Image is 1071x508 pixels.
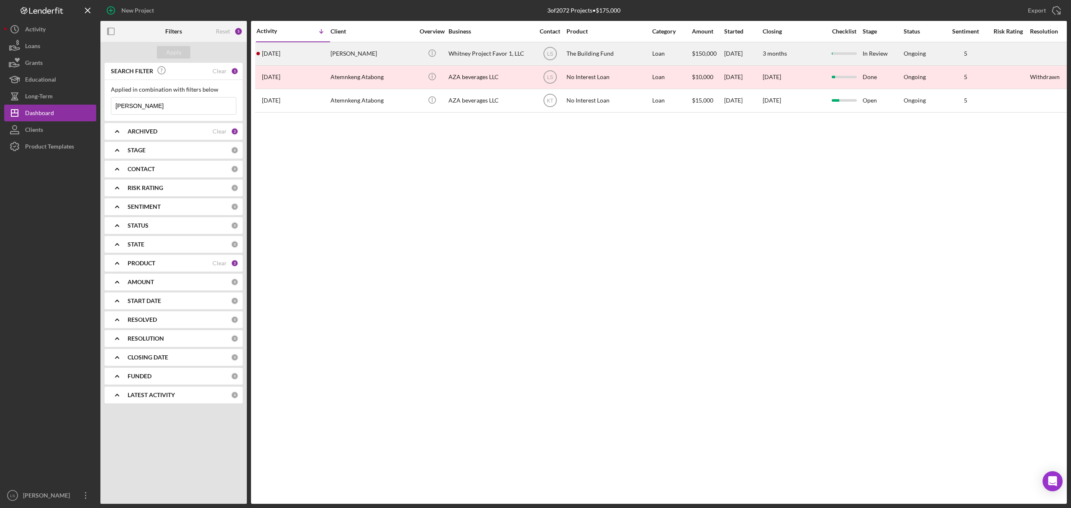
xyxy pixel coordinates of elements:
[904,28,944,35] div: Status
[128,316,157,323] b: RESOLVED
[100,2,162,19] button: New Project
[904,74,926,80] div: Ongoing
[231,297,238,305] div: 0
[231,372,238,380] div: 0
[231,391,238,399] div: 0
[652,28,691,35] div: Category
[724,28,762,35] div: Started
[128,166,155,172] b: CONTACT
[547,51,553,57] text: LS
[692,90,723,112] div: $15,000
[4,105,96,121] button: Dashboard
[111,86,236,93] div: Applied in combination with filters below
[231,203,238,210] div: 0
[25,54,43,73] div: Grants
[128,128,157,135] b: ARCHIVED
[165,28,182,35] b: Filters
[25,105,54,123] div: Dashboard
[945,74,986,80] div: 5
[25,138,74,157] div: Product Templates
[652,43,691,65] div: Loan
[21,487,75,506] div: [PERSON_NAME]
[128,203,161,210] b: SENTIMENT
[904,50,926,57] div: Ongoing
[25,38,40,56] div: Loans
[25,88,53,107] div: Long-Term
[652,90,691,112] div: Loan
[234,27,243,36] div: 5
[863,66,903,88] div: Done
[231,278,238,286] div: 0
[213,68,227,74] div: Clear
[256,28,293,34] div: Activity
[231,241,238,248] div: 0
[10,493,15,498] text: LS
[128,260,155,267] b: PRODUCT
[1043,471,1063,491] div: Open Intercom Messenger
[448,90,532,112] div: AZA beverages LLC
[331,66,414,88] div: Atemnkeng Atabong
[213,128,227,135] div: Clear
[231,259,238,267] div: 2
[1030,28,1070,35] div: Resolution
[128,147,146,154] b: STAGE
[331,28,414,35] div: Client
[231,184,238,192] div: 0
[128,185,163,191] b: RISK RATING
[128,241,144,248] b: STATE
[111,68,153,74] b: SEARCH FILTER
[763,97,781,104] time: [DATE]
[166,46,182,59] div: Apply
[566,90,650,112] div: No Interest Loan
[448,43,532,65] div: Whitney Project Favor 1, LLC
[4,88,96,105] button: Long-Term
[231,354,238,361] div: 0
[128,373,151,380] b: FUNDED
[416,28,448,35] div: Overview
[231,222,238,229] div: 0
[724,66,762,88] div: [DATE]
[547,7,620,14] div: 3 of 2072 Projects • $175,000
[534,28,566,35] div: Contact
[4,138,96,155] a: Product Templates
[128,392,175,398] b: LATEST ACTIVITY
[826,28,862,35] div: Checklist
[25,71,56,90] div: Educational
[331,90,414,112] div: Atemnkeng Atabong
[128,354,168,361] b: CLOSING DATE
[945,50,986,57] div: 5
[262,50,280,57] time: 2025-08-01 20:52
[566,66,650,88] div: No Interest Loan
[547,98,553,104] text: KT
[157,46,190,59] button: Apply
[987,28,1029,35] div: Risk Rating
[863,28,903,35] div: Stage
[128,335,164,342] b: RESOLUTION
[566,28,650,35] div: Product
[231,335,238,342] div: 0
[25,21,46,40] div: Activity
[945,97,986,104] div: 5
[231,316,238,323] div: 0
[213,260,227,267] div: Clear
[4,21,96,38] a: Activity
[945,28,986,35] div: Sentiment
[231,165,238,173] div: 0
[4,54,96,71] button: Grants
[448,28,532,35] div: Business
[566,43,650,65] div: The Building Fund
[863,90,903,112] div: Open
[763,50,787,57] time: 3 months
[128,222,149,229] b: STATUS
[4,38,96,54] button: Loans
[724,90,762,112] div: [DATE]
[4,121,96,138] a: Clients
[25,121,43,140] div: Clients
[692,28,723,35] div: Amount
[763,28,825,35] div: Closing
[1028,2,1046,19] div: Export
[231,128,238,135] div: 2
